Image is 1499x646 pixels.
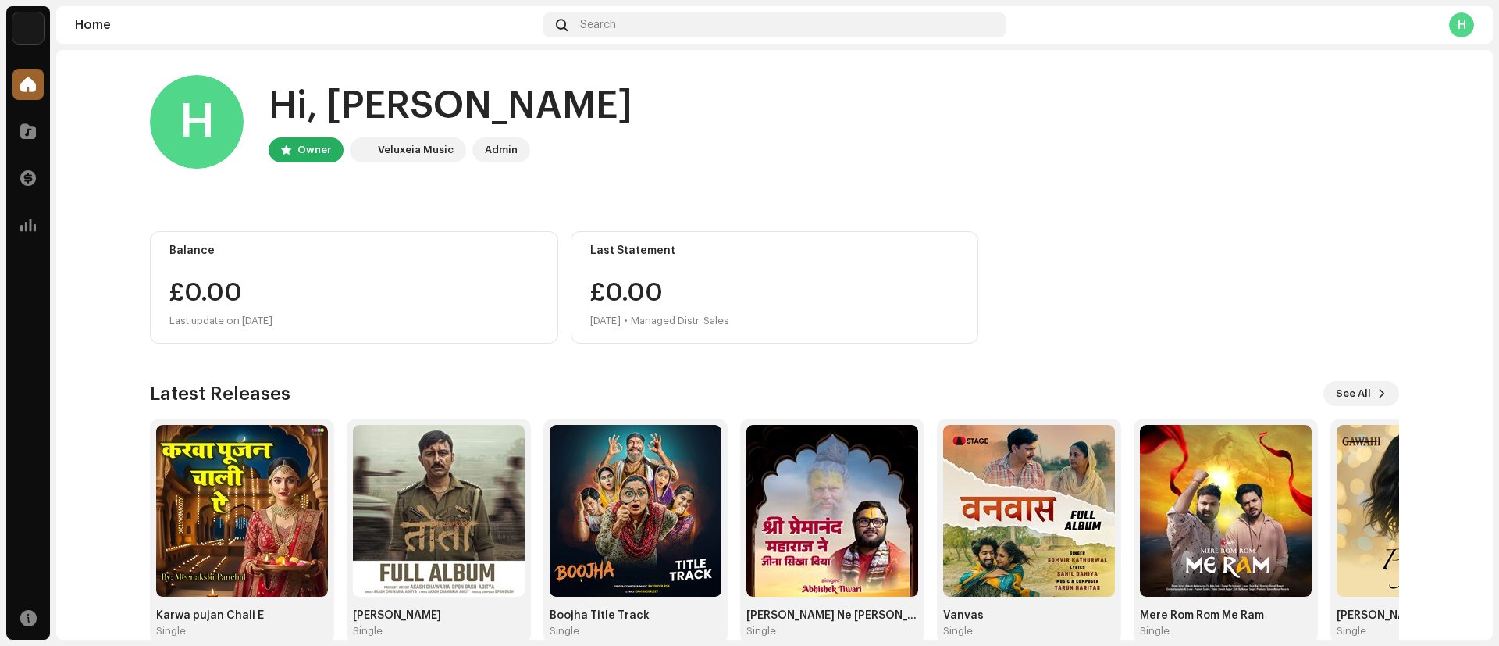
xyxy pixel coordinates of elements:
button: See All [1323,381,1399,406]
div: Karwa pujan Chali E [156,609,328,622]
div: Veluxeia Music [378,141,454,159]
div: Last Statement [590,244,960,257]
img: fef075d5-b307-4bb7-aca2-82e370bb9dd7 [1140,425,1312,597]
div: Single [550,625,579,637]
div: Boojha Title Track [550,609,721,622]
div: Single [746,625,776,637]
re-o-card-value: Last Statement [571,231,979,344]
re-o-card-value: Balance [150,231,558,344]
div: Balance [169,244,539,257]
div: Managed Distr. Sales [631,312,729,330]
div: Mere Rom Rom Me Ram [1140,609,1312,622]
img: 5e0b14aa-8188-46af-a2b3-2644d628e69a [353,141,372,159]
div: Home [75,19,537,31]
img: c8159f2b-e333-4904-9b1c-b0d0d9d6f00a [550,425,721,597]
div: Owner [297,141,331,159]
h3: Latest Releases [150,381,290,406]
div: H [150,75,244,169]
div: Single [1337,625,1366,637]
div: [DATE] [590,312,621,330]
div: Hi, [PERSON_NAME] [269,81,632,131]
img: f274866f-7412-4ee5-a8c0-7fb7619a764e [746,425,918,597]
div: Single [1140,625,1170,637]
img: 5dd837e5-66a4-4f85-a111-30b0c8c76b52 [353,425,525,597]
span: Search [580,19,616,31]
div: Single [156,625,186,637]
img: d151accb-7999-4fee-923c-33ae4ecde5c7 [943,425,1115,597]
img: 5e0b14aa-8188-46af-a2b3-2644d628e69a [12,12,44,44]
div: Admin [485,141,518,159]
img: 236c3b55-b8ef-4296-bd4d-d637df382760 [156,425,328,597]
div: [PERSON_NAME] [353,609,525,622]
span: See All [1336,378,1371,409]
div: [PERSON_NAME] Ne [PERSON_NAME] [746,609,918,622]
div: Single [353,625,383,637]
div: • [624,312,628,330]
div: Single [943,625,973,637]
div: Vanvas [943,609,1115,622]
div: Last update on [DATE] [169,312,539,330]
div: H [1449,12,1474,37]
